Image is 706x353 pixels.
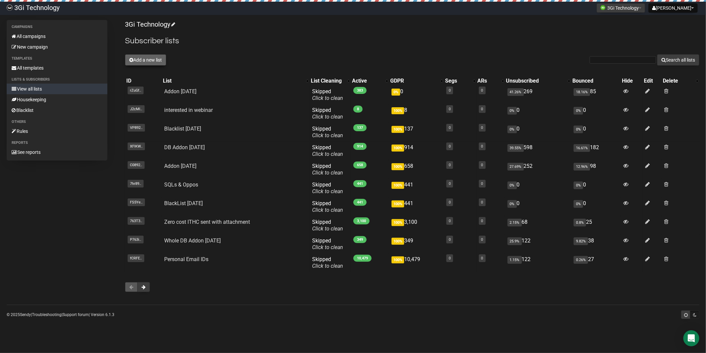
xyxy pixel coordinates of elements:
button: Add a new list [125,54,166,66]
a: 0 [481,256,483,260]
div: ARs [478,78,498,84]
span: 16.61% [574,144,590,152]
a: All templates [7,63,107,73]
span: FS5Ye.. [128,198,145,206]
span: VP892.. [128,124,145,132]
span: P763i.. [128,236,144,243]
li: Templates [7,55,107,63]
td: 8 [389,104,444,123]
a: 0 [481,237,483,242]
span: Skipped [312,256,343,269]
td: 0 [505,123,571,142]
a: Click to clean [312,225,343,232]
span: fCRFE.. [128,254,144,262]
th: Active: No sort applied, activate to apply an ascending sort [351,76,389,86]
a: 0 [449,163,451,167]
a: 0 [481,144,483,149]
span: 0% [508,126,517,133]
span: 0% [508,200,517,208]
span: Skipped [312,237,343,250]
th: Unsubscribed: No sort applied, activate to apply an ascending sort [505,76,571,86]
a: 0 [481,219,483,223]
td: 0 [571,197,621,216]
td: 0 [505,179,571,197]
span: XFlKW.. [128,143,145,150]
td: 122 [505,235,571,253]
td: 0 [571,123,621,142]
div: List Cleaning [311,78,344,84]
span: 12.96% [574,163,590,171]
a: 0 [481,126,483,130]
span: 0% [574,181,583,189]
span: rZuGf.. [128,87,144,94]
span: 763T3.. [128,217,145,225]
td: 25 [571,216,621,235]
a: Click to clean [312,244,343,250]
div: Bounced [572,78,619,84]
div: Active [352,78,382,84]
a: 0 [481,163,483,167]
span: 658 [353,162,367,169]
a: Click to clean [312,151,343,157]
a: New campaign [7,42,107,52]
span: 441 [353,199,367,206]
li: Campaigns [7,23,107,31]
td: 598 [505,142,571,160]
button: 3Gi Technology [597,3,645,13]
a: All campaigns [7,31,107,42]
span: 1.15% [508,256,522,264]
div: Hide [622,78,641,84]
span: 0% [574,126,583,133]
span: 9.82% [574,237,588,245]
th: ID: No sort applied, sorting is disabled [125,76,162,86]
td: 10,479 [389,253,444,272]
td: 3,100 [389,216,444,235]
a: 0 [449,144,451,149]
span: 3,100 [353,217,370,224]
span: 100% [392,107,404,114]
a: Addon [DATE] [164,88,196,95]
li: Reports [7,139,107,147]
a: 0 [449,256,451,260]
span: 383 [353,87,367,94]
th: Delete: No sort applied, activate to apply an ascending sort [661,76,699,86]
div: List [163,78,302,84]
span: 0% [508,181,517,189]
div: Segs [445,78,469,84]
div: Open Intercom Messenger [683,330,699,346]
span: 39.55% [508,144,524,152]
span: 41.26% [508,88,524,96]
a: Troubleshooting [32,312,61,317]
div: GDPR [390,78,437,84]
a: 0 [481,107,483,111]
button: [PERSON_NAME] [648,3,698,13]
li: Others [7,118,107,126]
span: 349 [353,236,367,243]
td: 122 [505,253,571,272]
span: 100% [392,163,404,170]
td: 0 [389,86,444,104]
div: Delete [663,78,693,84]
td: 38 [571,235,621,253]
a: Whole DB Addon [DATE] [164,237,221,244]
td: 68 [505,216,571,235]
a: Click to clean [312,95,343,101]
a: 3Gi Technology [125,20,174,28]
h2: Subscriber lists [125,35,699,47]
span: 0% [392,89,400,96]
a: 0 [449,88,451,93]
span: 137 [353,124,367,131]
th: Hide: No sort applied, sorting is disabled [621,76,643,86]
a: 0 [481,200,483,204]
p: © 2025 | | | Version 6.1.3 [7,311,114,318]
a: Click to clean [312,188,343,194]
td: 182 [571,142,621,160]
span: 100% [392,256,404,263]
span: 441 [353,180,367,187]
a: 0 [449,126,451,130]
span: 0.8% [574,219,586,226]
td: 441 [389,197,444,216]
span: C0892.. [128,161,145,169]
div: Edit [644,78,660,84]
span: 100% [392,238,404,245]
